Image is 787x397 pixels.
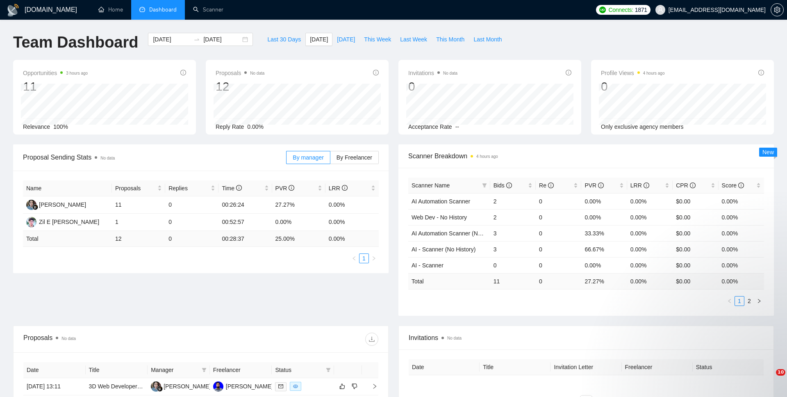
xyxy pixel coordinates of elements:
td: 0.00% [627,241,673,257]
td: 0.00% [581,209,627,225]
input: End date [203,35,241,44]
span: Last Month [473,35,502,44]
button: right [369,253,379,263]
a: AI - Scanner [412,262,444,269]
th: Freelancer [622,359,693,375]
span: Proposals [115,184,156,193]
li: Next Page [369,253,379,263]
td: 00:52:57 [218,214,272,231]
span: LRR [630,182,649,189]
td: 0 [536,241,581,257]
td: Total [408,273,490,289]
span: Re [539,182,554,189]
th: Name [23,180,112,196]
th: Date [23,362,86,378]
button: [DATE] [305,33,332,46]
img: SL [151,381,161,392]
button: Last Month [469,33,506,46]
span: 100% [53,123,68,130]
li: Previous Page [349,253,359,263]
span: info-circle [758,70,764,75]
span: Proposals [216,68,264,78]
td: 3 [490,241,536,257]
td: 0.00% [719,193,764,209]
td: 0.00% [627,193,673,209]
th: Invitation Letter [550,359,621,375]
td: 25.00 % [272,231,325,247]
td: 2 [490,209,536,225]
span: No data [250,71,264,75]
time: 4 hours ago [643,71,665,75]
span: Manager [151,365,198,374]
span: Only exclusive agency members [601,123,684,130]
button: left [349,253,359,263]
a: ZEZil E [PERSON_NAME] [26,218,99,225]
td: 11 [490,273,536,289]
span: filter [202,367,207,372]
time: 3 hours ago [66,71,88,75]
a: AI Automation Scanner (No History) [412,230,503,237]
a: homeHome [98,6,123,13]
span: Score [722,182,744,189]
span: Reply Rate [216,123,244,130]
span: like [339,383,345,390]
td: 0 [536,209,581,225]
td: 0.00 % [325,231,379,247]
span: info-circle [236,185,242,191]
a: setting [771,7,784,13]
a: HA[PERSON_NAME] [213,383,273,389]
span: By Freelancer [337,154,372,161]
th: Title [86,362,148,378]
td: 0.00% [581,257,627,273]
td: Total [23,231,112,247]
th: Manager [148,362,210,378]
span: Dashboard [149,6,177,13]
div: 12 [216,79,264,94]
span: [DATE] [310,35,328,44]
span: Profile Views [601,68,665,78]
a: AI Automation Scanner [412,198,470,205]
iframe: Intercom live chat [759,369,779,389]
td: $0.00 [673,209,718,225]
td: 12 [112,231,165,247]
span: [DATE] [337,35,355,44]
span: Invitations [408,68,457,78]
div: 11 [23,79,88,94]
td: 27.27% [272,196,325,214]
span: info-circle [180,70,186,75]
th: Title [480,359,550,375]
td: 2 [490,193,536,209]
th: Date [409,359,480,375]
td: 0 [165,231,218,247]
td: 1 [112,214,165,231]
span: filter [480,179,489,192]
img: HA [213,381,223,392]
span: Scanner Name [412,182,450,189]
span: download [366,336,378,342]
td: 3 [490,225,536,241]
span: info-circle [342,185,348,191]
img: logo [7,4,20,17]
span: Last 30 Days [267,35,301,44]
h1: Team Dashboard [13,33,138,52]
a: SL[PERSON_NAME] [26,201,86,208]
span: Opportunities [23,68,88,78]
span: info-circle [566,70,571,75]
button: download [365,333,378,346]
span: info-circle [690,183,696,188]
time: 4 hours ago [476,154,498,159]
td: 0.00% [719,209,764,225]
a: SL[PERSON_NAME] [151,383,211,389]
div: 0 [408,79,457,94]
span: dashboard [139,7,145,12]
span: No data [100,156,115,160]
td: 0.00% [325,196,379,214]
a: searchScanner [193,6,223,13]
td: 0.00% [325,214,379,231]
button: This Week [359,33,396,46]
td: 0 [165,196,218,214]
td: 0.00% [719,241,764,257]
span: PVR [275,185,295,192]
span: -- [455,123,459,130]
span: Time [222,185,241,192]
